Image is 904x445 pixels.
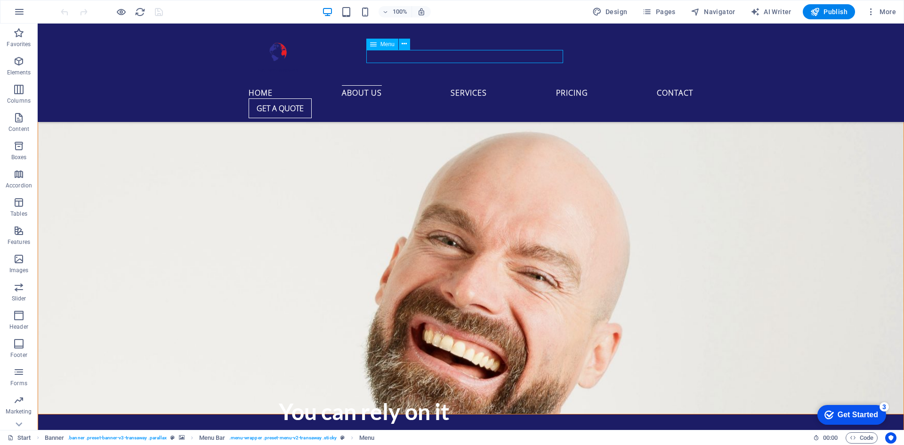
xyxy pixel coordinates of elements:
[229,432,337,444] span: . menu-wrapper .preset-menu-v2-transaway .sticky
[7,97,31,105] p: Columns
[687,4,739,19] button: Navigator
[12,295,26,302] p: Slider
[10,351,27,359] p: Footer
[589,4,631,19] button: Design
[10,380,27,387] p: Forms
[38,24,904,430] iframe: To enrich screen reader interactions, please activate Accessibility in Grammarly extension settings
[10,210,27,218] p: Tables
[45,432,375,444] nav: breadcrumb
[340,435,345,440] i: This element is a customizable preset
[8,125,29,133] p: Content
[11,154,27,161] p: Boxes
[417,8,426,16] i: On resize automatically adjust zoom level to fit chosen device.
[810,7,847,16] span: Publish
[642,7,675,16] span: Pages
[8,432,31,444] a: Click to cancel selection. Double-click to open Pages
[68,432,167,444] span: . banner .preset-banner-v3-transaway .parallax
[751,7,791,16] span: AI Writer
[179,435,185,440] i: This element contains a background
[6,182,32,189] p: Accordion
[747,4,795,19] button: AI Writer
[589,4,631,19] div: Design (Ctrl+Alt+Y)
[115,6,127,17] button: Click here to leave preview mode and continue editing
[691,7,735,16] span: Navigator
[813,432,838,444] h6: Session time
[45,432,65,444] span: Click to select. Double-click to edit
[359,432,374,444] span: Click to select. Double-click to edit
[846,432,878,444] button: Code
[863,4,900,19] button: More
[7,40,31,48] p: Favorites
[850,432,873,444] span: Code
[823,432,838,444] span: 00 00
[866,7,896,16] span: More
[803,4,855,19] button: Publish
[380,41,395,47] span: Menu
[9,323,28,331] p: Header
[393,6,408,17] h6: 100%
[8,238,30,246] p: Features
[830,434,831,441] span: :
[199,432,226,444] span: Click to select. Double-click to edit
[134,6,145,17] button: reload
[135,7,145,17] i: Reload page
[170,435,175,440] i: This element is a customizable preset
[810,400,890,429] iframe: To enrich screen reader interactions, please activate Accessibility in Grammarly extension settings
[379,6,412,17] button: 100%
[885,432,896,444] button: Usercentrics
[638,4,679,19] button: Pages
[6,408,32,415] p: Marketing
[592,7,628,16] span: Design
[7,69,31,76] p: Elements
[9,267,29,274] p: Images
